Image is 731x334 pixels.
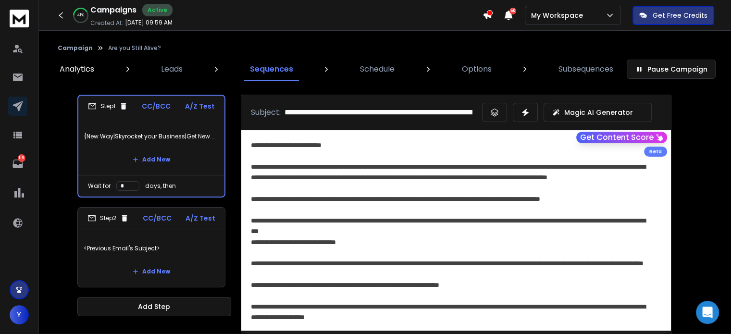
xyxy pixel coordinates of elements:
p: 119 [18,154,25,162]
button: Add New [125,150,178,169]
p: My Workspace [531,11,587,20]
li: Step2CC/BCCA/Z Test<Previous Email's Subject>Add New [77,207,225,287]
p: A/Z Test [185,101,215,111]
div: Step 1 [88,102,128,111]
p: {New Way|Skyrocket your Business|Get New Clients|AI SEO} {{firstName}} [84,123,219,150]
p: Magic AI Generator [564,108,633,117]
p: Analytics [60,63,94,75]
div: Beta [644,147,667,157]
button: Get Free Credits [632,6,714,25]
button: Pause Campaign [627,60,716,79]
p: <Previous Email's Subject> [84,235,219,262]
button: Get Content Score [576,132,667,143]
button: Add Step [77,297,231,316]
a: Analytics [54,58,100,81]
button: Add New [125,262,178,281]
p: Created At: [90,19,123,27]
p: [DATE] 09:59 AM [125,19,173,26]
p: CC/BCC [142,101,171,111]
a: 119 [8,154,27,173]
img: logo [10,10,29,27]
span: 50 [509,8,516,14]
div: Open Intercom Messenger [696,301,719,324]
p: Subsequences [558,63,613,75]
a: Options [456,58,497,81]
button: Y [10,305,29,324]
a: Subsequences [553,58,619,81]
li: Step1CC/BCCA/Z Test{New Way|Skyrocket your Business|Get New Clients|AI SEO} {{firstName}}Add NewW... [77,95,225,198]
button: Magic AI Generator [544,103,652,122]
a: Leads [155,58,188,81]
p: Wait for [88,182,111,190]
a: Sequences [244,58,299,81]
p: Options [462,63,492,75]
p: A/Z Test [186,213,215,223]
p: Get Free Credits [653,11,707,20]
p: Leads [161,63,183,75]
p: days, then [145,182,176,190]
div: Step 2 [87,214,129,223]
p: Are you Still Alive? [108,44,161,52]
p: Schedule [360,63,395,75]
p: Sequences [250,63,293,75]
p: Subject: [251,107,281,118]
h1: Campaigns [90,4,136,16]
p: CC/BCC [143,213,172,223]
a: Schedule [354,58,400,81]
div: Active [142,4,173,16]
p: 41 % [77,12,84,18]
button: Campaign [58,44,93,52]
